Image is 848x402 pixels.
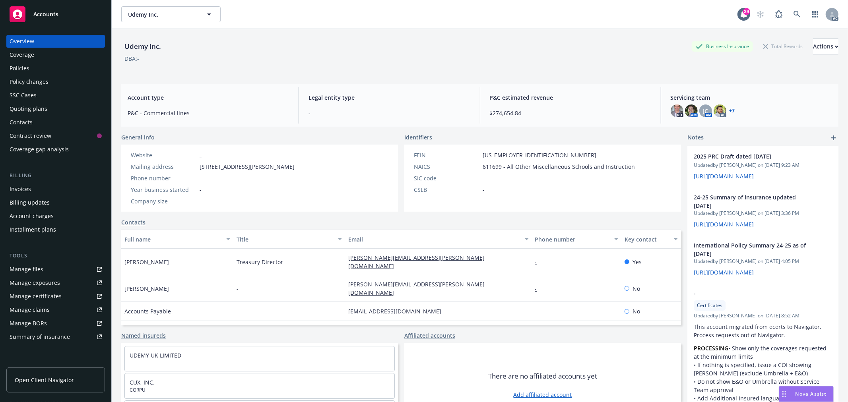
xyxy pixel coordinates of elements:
[694,269,754,276] a: [URL][DOMAIN_NAME]
[131,174,196,182] div: Phone number
[348,307,448,315] a: [EMAIL_ADDRESS][DOMAIN_NAME]
[237,235,334,244] div: Title
[6,75,105,88] a: Policy changes
[6,317,105,330] a: Manage BORs
[33,11,58,17] span: Accounts
[237,307,239,315] span: -
[128,10,197,19] span: Udemy Inc.
[483,151,596,159] span: [US_EMPLOYER_IDENTIFICATION_NUMBER]
[743,8,750,15] div: 39
[10,317,47,330] div: Manage BORs
[10,102,47,115] div: Quoting plans
[6,116,105,129] a: Contacts
[124,54,139,63] div: DBA: -
[124,284,169,293] span: [PERSON_NAME]
[6,183,105,195] a: Invoices
[309,109,470,117] span: -
[694,312,832,319] span: Updated by [PERSON_NAME] on [DATE] 8:52 AM
[633,307,640,315] span: No
[121,6,221,22] button: Udemy Inc.
[685,104,698,117] img: photo
[490,93,651,102] span: P&C estimated revenue
[694,193,811,210] span: 24-25 Summary of insurance updated [DATE]
[687,133,704,143] span: Notes
[348,254,485,270] a: [PERSON_NAME][EMAIL_ADDRESS][PERSON_NAME][DOMAIN_NAME]
[309,93,470,102] span: Legal entity type
[200,197,202,205] span: -
[694,344,728,352] strong: PROCESSING
[6,48,105,61] a: Coverage
[694,162,832,169] span: Updated by [PERSON_NAME] on [DATE] 9:23 AM
[10,183,31,195] div: Invoices
[535,285,543,292] a: -
[807,6,823,22] a: Switch app
[10,303,50,316] div: Manage claims
[535,258,543,266] a: -
[131,186,196,194] div: Year business started
[10,116,33,129] div: Contacts
[779,387,789,402] div: Drag to move
[535,235,609,244] div: Phone number
[6,102,105,115] a: Quoting plans
[753,6,768,22] a: Start snowing
[131,162,196,171] div: Mailing address
[414,162,479,171] div: NAICS
[532,230,621,249] button: Phone number
[200,186,202,194] span: -
[10,210,54,222] div: Account charges
[404,331,455,340] a: Affiliated accounts
[128,109,289,117] span: P&C - Commercial lines
[128,93,289,102] span: Account type
[703,107,708,115] span: JC
[10,62,29,75] div: Policies
[625,235,669,244] div: Key contact
[124,307,171,315] span: Accounts Payable
[6,290,105,303] a: Manage certificates
[233,230,345,249] button: Title
[6,196,105,209] a: Billing updates
[694,323,832,339] p: This account migrated from ecerts to Navigator. Process requests out of Navigator.
[131,151,196,159] div: Website
[6,172,105,180] div: Billing
[10,196,50,209] div: Billing updates
[130,379,155,386] a: CUX, INC.
[483,174,485,182] span: -
[414,151,479,159] div: FEIN
[6,129,105,142] a: Contract review
[348,235,520,244] div: Email
[692,41,753,51] div: Business Insurance
[130,352,181,359] a: UDEMY UK LIMITED
[345,230,532,249] button: Email
[404,133,432,141] span: Identifiers
[237,284,239,293] span: -
[779,386,834,402] button: Nova Assist
[694,241,811,258] span: International Policy Summary 24-25 as of [DATE]
[694,220,754,228] a: [URL][DOMAIN_NAME]
[694,172,754,180] a: [URL][DOMAIN_NAME]
[789,6,805,22] a: Search
[514,390,572,399] a: Add affiliated account
[10,129,51,142] div: Contract review
[6,3,105,25] a: Accounts
[694,210,832,217] span: Updated by [PERSON_NAME] on [DATE] 3:36 PM
[490,109,651,117] span: $274,654.84
[200,162,295,171] span: [STREET_ADDRESS][PERSON_NAME]
[10,276,60,289] div: Manage exposures
[759,41,807,51] div: Total Rewards
[813,39,838,54] div: Actions
[10,290,62,303] div: Manage certificates
[131,197,196,205] div: Company size
[6,223,105,236] a: Installment plans
[10,35,34,48] div: Overview
[10,330,70,343] div: Summary of insurance
[829,133,838,143] a: add
[687,187,838,235] div: 24-25 Summary of insurance updated [DATE]Updatedby [PERSON_NAME] on [DATE] 3:36 PM[URL][DOMAIN_NAME]
[121,133,155,141] span: General info
[6,276,105,289] a: Manage exposures
[633,284,640,293] span: No
[633,258,642,266] span: Yes
[488,371,597,381] span: There are no affiliated accounts yet
[348,280,485,296] a: [PERSON_NAME][EMAIL_ADDRESS][PERSON_NAME][DOMAIN_NAME]
[10,89,37,102] div: SSC Cases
